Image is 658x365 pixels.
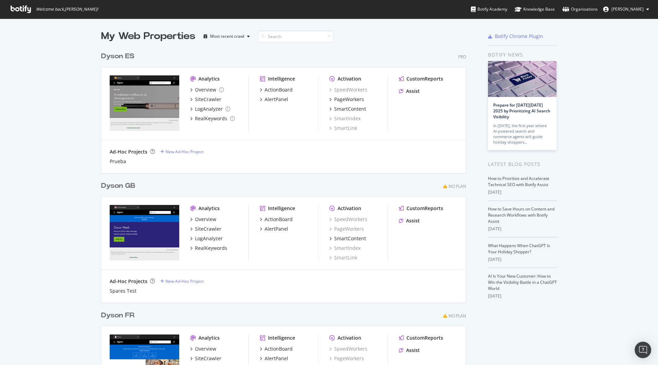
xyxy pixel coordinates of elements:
[406,205,443,212] div: CustomReports
[101,181,138,191] a: Dyson GB
[406,88,420,95] div: Assist
[449,183,466,189] div: No Plan
[488,33,543,40] a: Botify Chrome Plugin
[488,189,557,195] div: [DATE]
[101,51,134,61] div: Dyson ES
[265,226,288,232] div: AlertPanel
[190,86,224,93] a: Overview
[195,216,216,223] div: Overview
[160,278,204,284] a: New Ad-Hoc Project
[562,6,598,13] div: Organizations
[260,355,288,362] a: AlertPanel
[338,205,361,212] div: Activation
[399,217,420,224] a: Assist
[260,86,293,93] a: ActionBoard
[329,115,361,122] a: SmartIndex
[471,6,507,13] div: Botify Academy
[329,245,361,252] a: SmartIndex
[195,235,223,242] div: LogAnalyzer
[160,149,204,155] a: New Ad-Hoc Project
[258,31,333,42] input: Search
[488,273,557,291] a: AI Is Your New Customer: How to Win the Visibility Battle in a ChatGPT World
[265,216,293,223] div: ActionBoard
[190,345,216,352] a: Overview
[190,106,230,112] a: LogAnalyzer
[495,33,543,40] div: Botify Chrome Plugin
[611,6,644,12] span: Blomme Guillaume
[195,86,216,93] div: Overview
[488,226,557,232] div: [DATE]
[195,355,221,362] div: SiteCrawler
[399,75,443,82] a: CustomReports
[329,216,367,223] div: SpeedWorkers
[458,54,466,60] div: Pro
[406,347,420,354] div: Assist
[329,345,367,352] a: SpeedWorkers
[198,75,220,82] div: Analytics
[101,29,195,43] div: My Web Properties
[195,106,223,112] div: LogAnalyzer
[198,334,220,341] div: Analytics
[101,311,134,320] div: Dyson FR
[265,345,293,352] div: ActionBoard
[110,205,179,260] img: dyson.co.uk
[338,75,361,82] div: Activation
[334,106,366,112] div: SmartContent
[399,205,443,212] a: CustomReports
[110,288,136,294] a: Spares Test
[493,102,550,120] a: Prepare for [DATE][DATE] 2025 by Prioritizing AI Search Visibility
[268,75,295,82] div: Intelligence
[110,278,147,285] div: Ad-Hoc Projects
[195,245,227,252] div: RealKeywords
[329,235,366,242] a: SmartContent
[598,4,655,15] button: [PERSON_NAME]
[329,254,357,261] a: SmartLink
[201,31,253,42] button: Most recent crawl
[260,216,293,223] a: ActionBoard
[265,86,293,93] div: ActionBoard
[488,160,557,168] div: Latest Blog Posts
[334,96,364,103] div: PageWorkers
[338,334,361,341] div: Activation
[195,226,221,232] div: SiteCrawler
[334,235,366,242] div: SmartContent
[329,96,364,103] a: PageWorkers
[190,245,227,252] a: RealKeywords
[195,115,227,122] div: RealKeywords
[110,158,126,165] a: Prueba
[190,355,221,362] a: SiteCrawler
[488,256,557,263] div: [DATE]
[329,106,366,112] a: SmartContent
[210,34,244,38] div: Most recent crawl
[449,313,466,319] div: No Plan
[190,96,221,103] a: SiteCrawler
[399,334,443,341] a: CustomReports
[101,181,135,191] div: Dyson GB
[260,345,293,352] a: ActionBoard
[101,51,137,61] a: Dyson ES
[36,7,98,12] span: Welcome back, [PERSON_NAME] !
[268,205,295,212] div: Intelligence
[190,115,235,122] a: RealKeywords
[329,125,357,132] a: SmartLink
[190,216,216,223] a: Overview
[635,342,651,358] div: Open Intercom Messenger
[265,96,288,103] div: AlertPanel
[329,226,364,232] a: PageWorkers
[265,355,288,362] div: AlertPanel
[488,175,549,187] a: How to Prioritize and Accelerate Technical SEO with Botify Assist
[515,6,555,13] div: Knowledge Base
[488,61,557,97] img: Prepare for Black Friday 2025 by Prioritizing AI Search Visibility
[329,86,367,93] a: SpeedWorkers
[399,88,420,95] a: Assist
[488,51,557,59] div: Botify news
[406,334,443,341] div: CustomReports
[190,235,223,242] a: LogAnalyzer
[329,355,364,362] div: PageWorkers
